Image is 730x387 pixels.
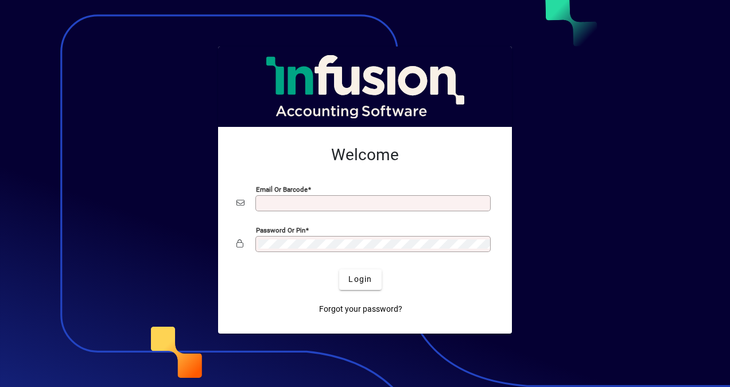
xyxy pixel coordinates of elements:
span: Login [348,273,372,285]
h2: Welcome [236,145,494,165]
a: Forgot your password? [314,299,407,320]
button: Login [339,269,381,290]
mat-label: Email or Barcode [256,185,308,193]
mat-label: Password or Pin [256,226,305,234]
span: Forgot your password? [319,303,402,315]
